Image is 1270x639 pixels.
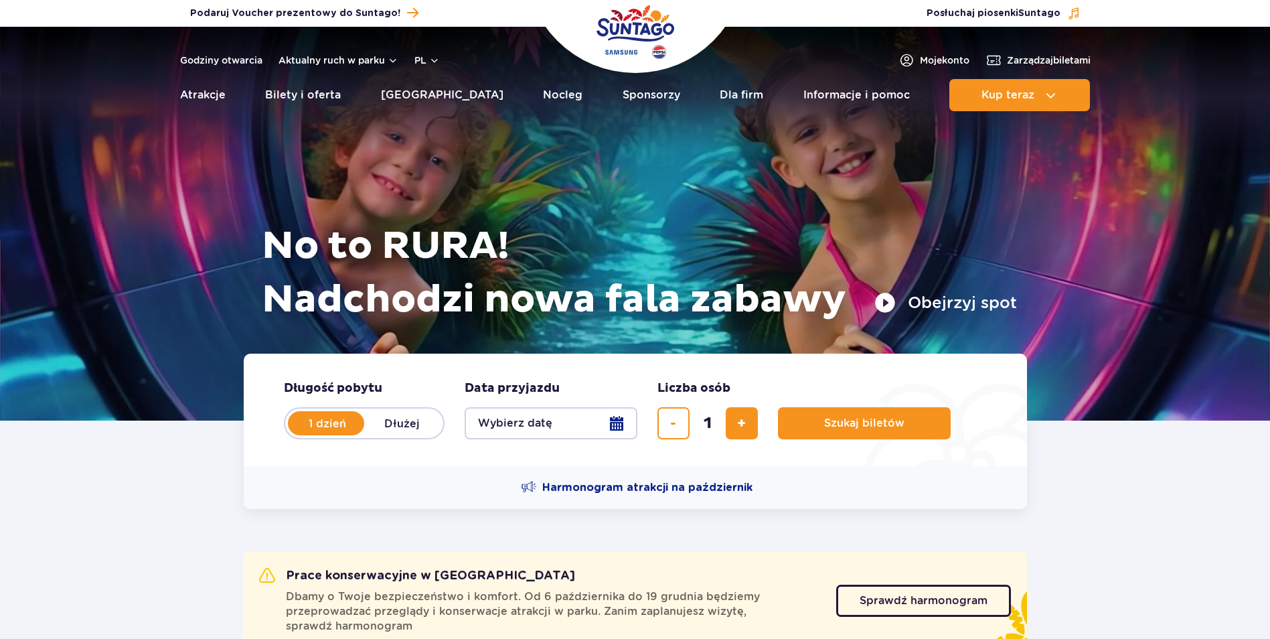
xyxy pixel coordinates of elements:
[190,4,418,22] a: Podaruj Voucher prezentowy do Suntago!
[414,54,440,67] button: pl
[244,354,1027,466] form: Planowanie wizyty w Park of Poland
[284,380,382,397] span: Długość pobytu
[465,407,637,439] button: Wybierz datę
[623,79,680,111] a: Sponsorzy
[465,380,560,397] span: Data przyjazdu
[927,7,1081,20] button: Posłuchaj piosenkiSuntago
[726,407,758,439] button: dodaj bilet
[259,568,575,584] h2: Prace konserwacyjne w [GEOGRAPHIC_DATA]
[381,79,503,111] a: [GEOGRAPHIC_DATA]
[364,409,441,437] label: Dłużej
[981,89,1034,101] span: Kup teraz
[720,79,763,111] a: Dla firm
[1018,9,1060,18] span: Suntago
[521,480,752,496] a: Harmonogram atrakcji na październik
[286,589,820,634] span: Dbamy o Twoje bezpieczeństwo i komfort. Od 6 października do 19 grudnia będziemy przeprowadzać pr...
[289,409,366,437] label: 1 dzień
[803,79,910,111] a: Informacje i pomoc
[824,417,904,429] span: Szukaj biletów
[836,585,1011,617] a: Sprawdź harmonogram
[180,79,226,111] a: Atrakcje
[927,7,1060,20] span: Posłuchaj piosenki
[542,480,752,495] span: Harmonogram atrakcji na październik
[898,52,969,68] a: Mojekonto
[543,79,582,111] a: Nocleg
[190,7,400,20] span: Podaruj Voucher prezentowy do Suntago!
[265,79,341,111] a: Bilety i oferta
[778,407,951,439] button: Szukaj biletów
[949,79,1090,111] button: Kup teraz
[279,55,398,66] button: Aktualny ruch w parku
[874,292,1017,313] button: Obejrzyj spot
[262,220,1017,327] h1: No to RURA! Nadchodzi nowa fala zabawy
[1007,54,1091,67] span: Zarządzaj biletami
[657,380,730,397] span: Liczba osób
[860,595,987,606] span: Sprawdź harmonogram
[180,54,262,67] a: Godziny otwarcia
[657,407,690,439] button: usuń bilet
[920,54,969,67] span: Moje konto
[692,407,724,439] input: liczba biletów
[985,52,1091,68] a: Zarządzajbiletami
